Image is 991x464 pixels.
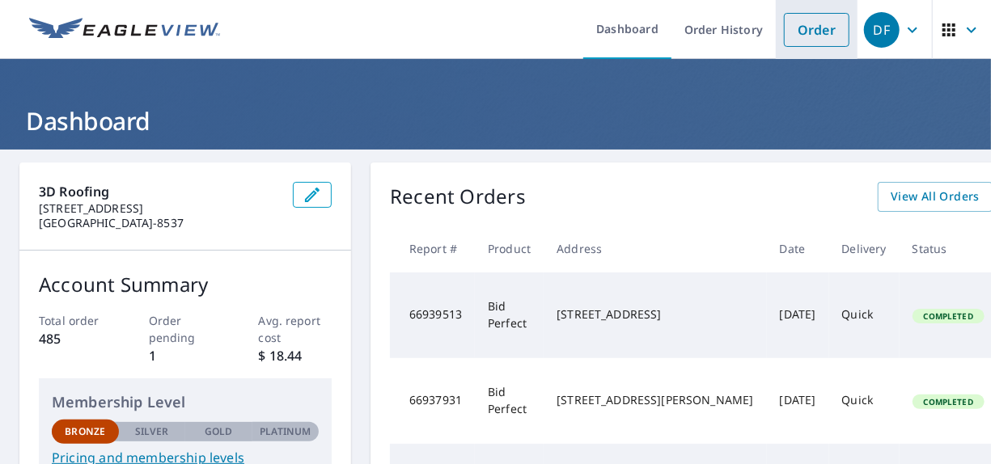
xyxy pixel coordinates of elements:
[390,358,475,444] td: 66937931
[767,225,829,272] th: Date
[65,424,105,439] p: Bronze
[829,272,900,358] td: Quick
[39,182,280,201] p: 3D Roofing
[390,225,475,272] th: Report #
[52,391,319,413] p: Membership Level
[205,424,232,439] p: Gold
[475,358,544,444] td: Bid Perfect
[135,424,169,439] p: Silver
[475,272,544,358] td: Bid Perfect
[914,396,983,407] span: Completed
[475,225,544,272] th: Product
[864,12,900,48] div: DF
[259,346,332,365] p: $ 18.44
[829,358,900,444] td: Quick
[891,187,980,207] span: View All Orders
[149,346,222,365] p: 1
[390,272,475,358] td: 66939513
[784,13,849,47] a: Order
[259,312,332,346] p: Avg. report cost
[914,310,983,322] span: Completed
[829,225,900,272] th: Delivery
[39,270,332,299] p: Account Summary
[39,329,112,348] p: 485
[557,306,753,323] div: [STREET_ADDRESS]
[39,216,280,230] p: [GEOGRAPHIC_DATA]-8537
[557,392,753,408] div: [STREET_ADDRESS][PERSON_NAME]
[544,225,766,272] th: Address
[39,201,280,216] p: [STREET_ADDRESS]
[29,18,220,42] img: EV Logo
[149,312,222,346] p: Order pending
[39,312,112,329] p: Total order
[19,104,972,137] h1: Dashboard
[390,182,526,212] p: Recent Orders
[767,272,829,358] td: [DATE]
[767,358,829,444] td: [DATE]
[260,424,311,439] p: Platinum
